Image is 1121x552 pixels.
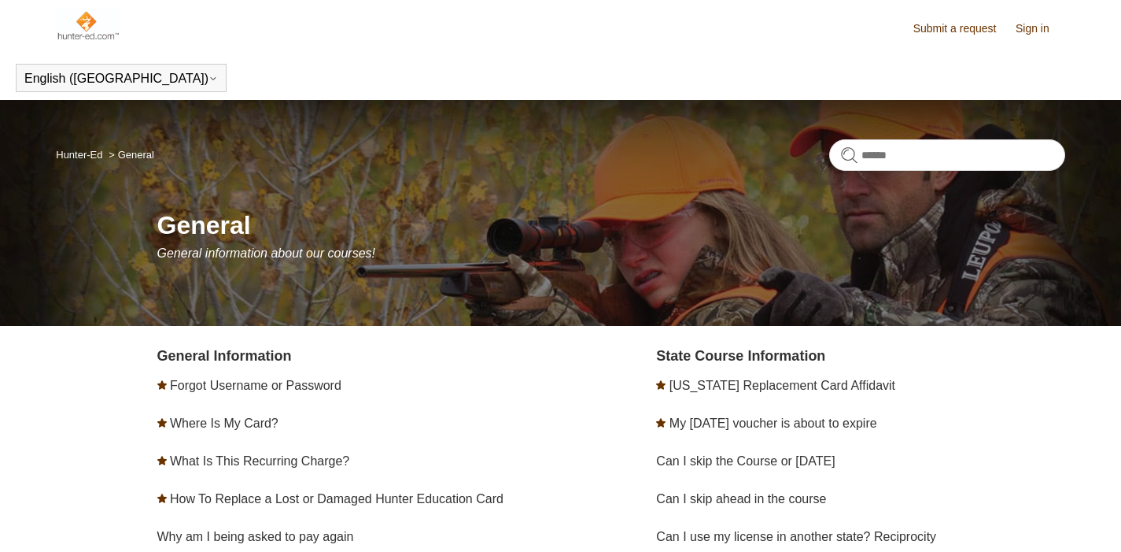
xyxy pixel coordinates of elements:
[24,72,218,86] button: English ([GEOGRAPHIC_DATA])
[656,492,826,506] a: Can I skip ahead in the course
[56,9,120,41] img: Hunter-Ed Help Center home page
[170,379,341,392] a: Forgot Username or Password
[656,348,825,364] a: State Course Information
[157,244,1065,263] p: General information about our courses!
[669,417,877,430] a: My [DATE] voucher is about to expire
[157,380,167,390] svg: Promoted article
[829,139,1065,171] input: Search
[656,530,936,543] a: Can I use my license in another state? Reciprocity
[669,379,895,392] a: [US_STATE] Replacement Card Affidavit
[656,418,666,428] svg: Promoted article
[157,530,354,543] a: Why am I being asked to pay again
[913,20,1012,37] a: Submit a request
[157,418,167,428] svg: Promoted article
[170,454,349,468] a: What Is This Recurring Charge?
[656,454,835,468] a: Can I skip the Course or [DATE]
[170,492,503,506] a: How To Replace a Lost or Damaged Hunter Education Card
[157,494,167,503] svg: Promoted article
[656,380,666,390] svg: Promoted article
[157,206,1065,244] h1: General
[157,456,167,465] svg: Promoted article
[56,149,102,161] a: Hunter-Ed
[105,149,154,161] li: General
[1016,20,1065,37] a: Sign in
[56,149,105,161] li: Hunter-Ed
[170,417,278,430] a: Where Is My Card?
[157,348,292,364] a: General Information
